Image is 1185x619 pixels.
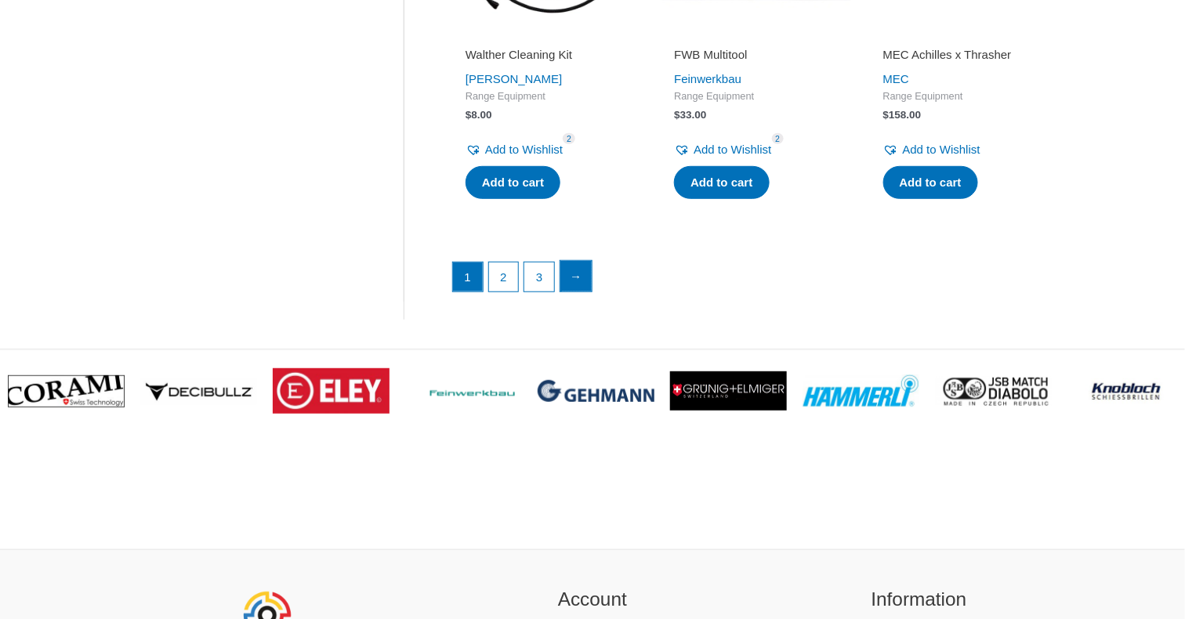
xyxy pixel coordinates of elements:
span: Range Equipment [674,90,839,103]
a: Walther Cleaning Kit [466,47,630,68]
a: MEC Achilles x Thrasher [883,47,1048,68]
a: Feinwerkbau [674,72,741,85]
h2: FWB Multitool [674,47,839,63]
bdi: 33.00 [674,109,706,121]
img: brand logo [273,368,390,414]
a: Add to cart: “Walther Cleaning Kit” [466,166,560,199]
a: Add to Wishlist [466,139,563,161]
a: Add to Wishlist [674,139,771,161]
h2: Account [449,585,737,614]
a: [PERSON_NAME] [466,72,562,85]
iframe: Customer reviews powered by Trustpilot [883,25,1048,44]
h2: Walther Cleaning Kit [466,47,630,63]
span: Add to Wishlist [903,143,980,156]
h2: Information [775,585,1063,614]
span: Range Equipment [466,90,630,103]
h2: MEC Achilles x Thrasher [883,47,1048,63]
a: FWB Multitool [674,47,839,68]
span: 2 [563,133,575,145]
span: Range Equipment [883,90,1048,103]
a: MEC [883,72,909,85]
iframe: Customer reviews powered by Trustpilot [466,25,630,44]
span: Add to Wishlist [485,143,563,156]
span: Add to Wishlist [694,143,771,156]
bdi: 8.00 [466,109,492,121]
span: Page 1 [453,262,483,292]
iframe: Customer reviews powered by Trustpilot [674,25,839,44]
nav: Product Pagination [451,260,1062,301]
span: $ [466,109,472,121]
a: Page 3 [524,262,554,292]
a: Add to cart: “FWB Multitool” [674,166,769,199]
span: $ [674,109,680,121]
a: Page 2 [489,262,519,292]
span: 2 [772,133,785,145]
a: → [560,261,592,292]
bdi: 158.00 [883,109,922,121]
a: Add to cart: “MEC Achilles x Thrasher” [883,166,978,199]
span: $ [883,109,890,121]
a: Add to Wishlist [883,139,980,161]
